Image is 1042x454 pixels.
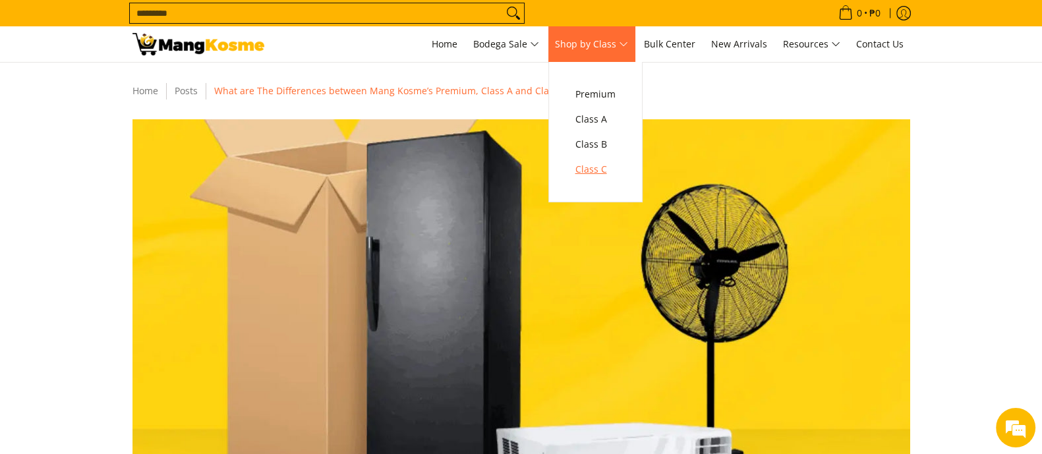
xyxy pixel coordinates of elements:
[569,157,622,182] a: Class C
[548,26,635,62] a: Shop by Class
[175,84,198,97] a: Posts
[569,107,622,132] a: Class A
[867,9,883,18] span: ₱0
[575,136,616,153] span: Class B
[834,6,884,20] span: •
[216,7,248,38] div: Minimize live chat window
[277,26,910,62] nav: Main Menu
[776,26,847,62] a: Resources
[126,82,917,99] nav: Breadcrumbs
[503,3,524,23] button: Search
[569,132,622,157] a: Class B
[569,82,622,107] a: Premium
[705,26,774,62] a: New Arrivals
[473,36,539,53] span: Bodega Sale
[856,38,904,50] span: Contact Us
[855,9,864,18] span: 0
[425,26,464,62] a: Home
[132,84,158,97] a: Home
[711,38,767,50] span: New Arrivals
[637,26,702,62] a: Bulk Center
[850,26,910,62] a: Contact Us
[76,140,182,273] span: We're online!
[575,86,616,103] span: Premium
[7,309,251,355] textarea: Type your message and hit 'Enter'
[555,36,628,53] span: Shop by Class
[467,26,546,62] a: Bodega Sale
[575,161,616,178] span: Class C
[575,111,616,128] span: Class A
[214,84,613,97] span: What are The Differences between Mang Kosme’s Premium, Class A and Class B products?
[432,38,457,50] span: Home
[644,38,695,50] span: Bulk Center
[132,33,264,55] img: Mang Kosme&#39;s Premium, Class A, &amp; Class B Home Appliances l MK Blog
[69,74,221,91] div: Chat with us now
[783,36,840,53] span: Resources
